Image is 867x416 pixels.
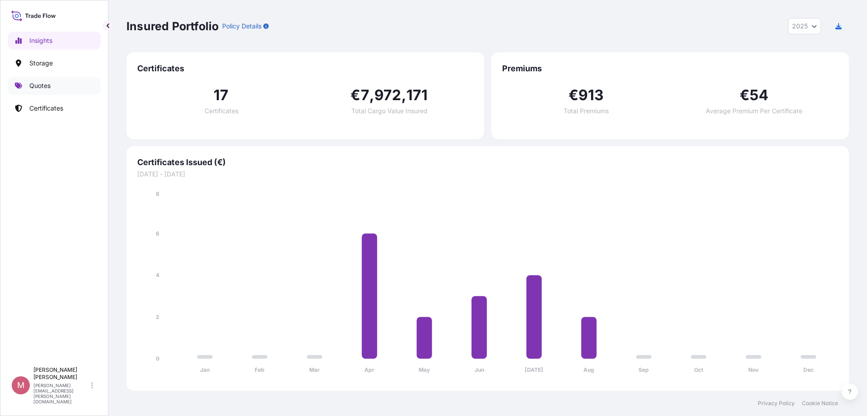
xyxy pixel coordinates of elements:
[17,381,24,390] span: M
[200,366,210,373] tspan: Jan
[639,366,649,373] tspan: Sep
[525,366,543,373] tspan: [DATE]
[792,22,808,31] span: 2025
[222,22,261,31] p: Policy Details
[802,400,838,407] a: Cookie Notice
[569,88,578,102] span: €
[309,366,320,373] tspan: Mar
[255,366,265,373] tspan: Feb
[8,77,101,95] a: Quotes
[740,88,750,102] span: €
[361,88,369,102] span: 7
[788,18,821,34] button: Year Selector
[750,88,769,102] span: 54
[156,190,159,197] tspan: 8
[29,81,51,90] p: Quotes
[33,383,89,404] p: [PERSON_NAME][EMAIL_ADDRESS][PERSON_NAME][DOMAIN_NAME]
[374,88,401,102] span: 972
[214,88,228,102] span: 17
[137,63,473,74] span: Certificates
[369,88,374,102] span: ,
[350,88,360,102] span: €
[564,108,609,114] span: Total Premiums
[137,170,838,179] span: [DATE] - [DATE]
[8,99,101,117] a: Certificates
[156,314,159,320] tspan: 2
[351,108,428,114] span: Total Cargo Value Insured
[419,366,430,373] tspan: May
[8,54,101,72] a: Storage
[803,366,814,373] tspan: Dec
[364,366,374,373] tspan: Apr
[578,88,604,102] span: 913
[406,88,428,102] span: 171
[583,366,594,373] tspan: Aug
[706,108,802,114] span: Average Premium Per Certificate
[401,88,406,102] span: ,
[29,36,52,45] p: Insights
[694,366,704,373] tspan: Oct
[126,19,219,33] p: Insured Portfolio
[205,108,238,114] span: Certificates
[8,32,101,50] a: Insights
[137,157,838,168] span: Certificates Issued (€)
[475,366,484,373] tspan: Jun
[758,400,795,407] a: Privacy Policy
[33,366,89,381] p: [PERSON_NAME] [PERSON_NAME]
[502,63,838,74] span: Premiums
[156,355,159,362] tspan: 0
[29,59,53,68] p: Storage
[748,366,759,373] tspan: Nov
[156,230,159,237] tspan: 6
[29,104,63,113] p: Certificates
[156,272,159,278] tspan: 4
